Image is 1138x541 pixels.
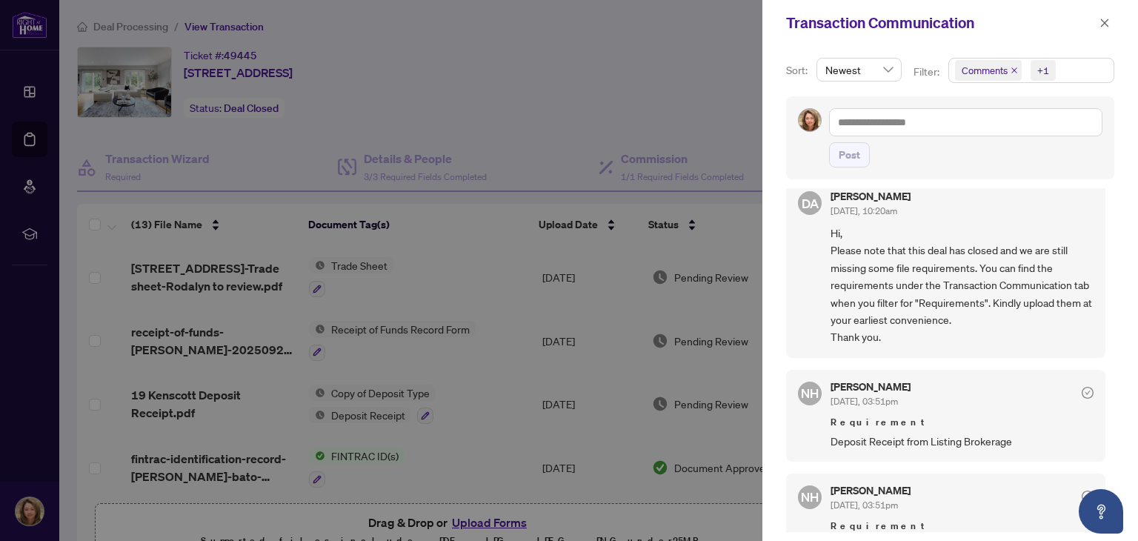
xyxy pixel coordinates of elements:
span: close [1099,18,1110,28]
span: [DATE], 03:51pm [831,396,898,407]
h5: [PERSON_NAME] [831,485,911,496]
span: Requirement [831,519,1094,534]
span: close [1011,67,1018,74]
span: Deposit Receipt from Listing Brokerage [831,433,1094,450]
span: Hi, Please note that this deal has closed and we are still missing some file requirements. You ca... [831,225,1094,346]
span: [DATE], 03:51pm [831,499,898,511]
div: +1 [1037,63,1049,78]
span: Requirement [831,415,1094,430]
p: Filter: [914,64,942,80]
span: NH [801,488,819,507]
span: Newest [825,59,893,81]
button: Post [829,142,870,167]
button: Open asap [1079,489,1123,534]
h5: [PERSON_NAME] [831,382,911,392]
span: Comments [955,60,1022,81]
span: Comments [962,63,1008,78]
div: Transaction Communication [786,12,1095,34]
span: [DATE], 10:20am [831,205,897,216]
p: Sort: [786,62,811,79]
span: NH [801,384,819,403]
span: check-circle [1082,387,1094,399]
img: Profile Icon [799,109,821,131]
h5: [PERSON_NAME] [831,191,911,202]
span: check-circle [1082,491,1094,502]
span: DA [801,193,819,213]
